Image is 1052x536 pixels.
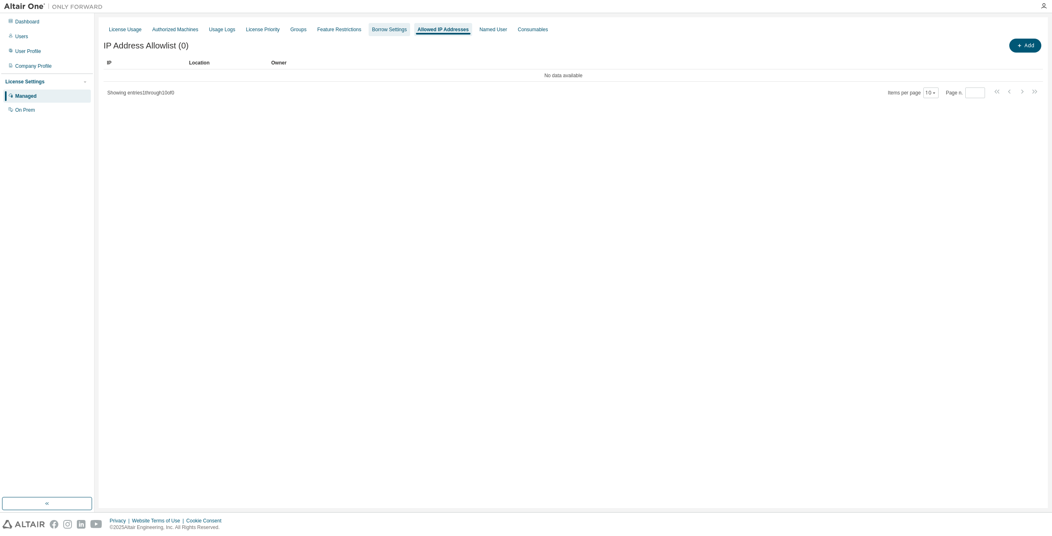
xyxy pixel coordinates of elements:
[271,56,1020,69] div: Owner
[104,41,189,51] span: IP Address Allowlist (0)
[518,26,548,33] div: Consumables
[107,56,182,69] div: IP
[480,26,507,33] div: Named User
[63,520,72,529] img: instagram.svg
[317,26,361,33] div: Feature Restrictions
[418,26,469,33] div: Allowed IP Addresses
[15,107,35,113] div: On Prem
[104,69,1023,82] td: No data available
[15,93,37,99] div: Managed
[15,48,41,55] div: User Profile
[132,518,186,524] div: Website Terms of Use
[4,2,107,11] img: Altair One
[2,520,45,529] img: altair_logo.svg
[90,520,102,529] img: youtube.svg
[5,78,44,85] div: License Settings
[209,26,235,33] div: Usage Logs
[372,26,407,33] div: Borrow Settings
[107,90,174,96] span: Showing entries 1 through 10 of 0
[925,90,937,96] button: 10
[888,87,939,98] span: Items per page
[291,26,307,33] div: Groups
[246,26,280,33] div: License Priority
[50,520,58,529] img: facebook.svg
[186,518,226,524] div: Cookie Consent
[15,18,39,25] div: Dashboard
[110,518,132,524] div: Privacy
[15,33,28,40] div: Users
[110,524,226,531] p: © 2025 Altair Engineering, Inc. All Rights Reserved.
[15,63,52,69] div: Company Profile
[77,520,85,529] img: linkedin.svg
[189,56,265,69] div: Location
[152,26,198,33] div: Authorized Machines
[1009,39,1041,53] button: Add
[946,87,985,98] span: Page n.
[109,26,141,33] div: License Usage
